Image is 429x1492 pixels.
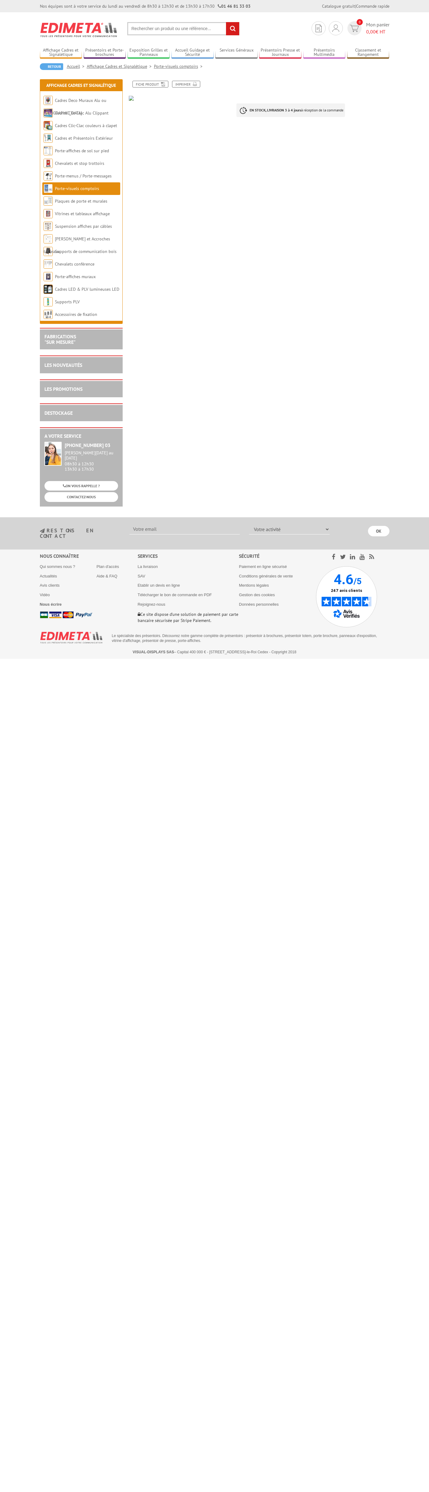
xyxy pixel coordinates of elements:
span: 0,00 [366,29,376,35]
img: Avis Vérifiés - 4.6 sur 5 - 247 avis clients [316,566,377,627]
div: [PERSON_NAME][DATE] au [DATE] [65,450,118,461]
img: newsletter.jpg [40,528,45,534]
a: Commande rapide [356,3,389,9]
a: Suspension affiches par câbles [55,223,112,229]
span: Mon panier [366,21,389,35]
img: Cadres LED & PLV lumineuses LED [44,285,53,294]
a: Cadres et Présentoirs Extérieur [55,135,113,141]
img: Porte-affiches muraux [44,272,53,281]
div: | [322,3,389,9]
a: Paiement en ligne sécurisé [239,564,287,569]
a: [PERSON_NAME] et Accroches tableaux [44,236,110,254]
a: Cadres Clic-Clac couleurs à clapet [55,123,117,128]
strong: EN STOCK, LIVRAISON 3 à 4 jours [250,108,301,112]
p: Ce site dispose d’une solution de paiement par carte bancaire sécurisée par Stripe Paiement. [138,611,239,624]
h2: A votre service [44,433,118,439]
a: Gestion des cookies [239,593,275,597]
a: LES PROMOTIONS [44,386,82,392]
a: Accessoires de fixation [55,312,97,317]
a: Actualités [40,574,57,578]
a: Cadres Deco Muraux Alu ou [GEOGRAPHIC_DATA] [44,98,106,116]
span: € HT [366,28,389,35]
a: Retour [40,63,63,70]
div: Nous connaître [40,553,138,560]
a: Catalogue gratuit [322,3,355,9]
span: 0 [357,19,363,25]
a: SAV [138,574,145,578]
a: Données personnelles [239,602,278,607]
a: Plaques de porte et murales [55,198,107,204]
a: Plan d'accès [97,564,119,569]
a: CONTACTEZ-NOUS [44,492,118,502]
a: Vitrines et tableaux affichage [55,211,110,216]
a: Services Généraux [215,48,258,58]
img: Vitrines et tableaux affichage [44,209,53,218]
div: 08h30 à 12h30 13h30 à 17h30 [65,450,118,472]
a: devis rapide 0 Mon panier 0,00€ HT [346,21,389,35]
strong: [PHONE_NUMBER] 03 [65,442,110,448]
a: Imprimer [172,81,200,87]
a: FABRICATIONS"Sur Mesure" [44,333,76,345]
img: Chevalets et stop trottoirs [44,159,53,168]
a: Chevalets et stop trottoirs [55,161,104,166]
a: Conditions générales de vente [239,574,293,578]
a: Affichage Cadres et Signalétique [40,48,82,58]
strong: VISUAL-DISPLAYS SAS [133,650,174,654]
img: Cadres Deco Muraux Alu ou Bois [44,96,53,105]
img: Accessoires de fixation [44,310,53,319]
h3: restons en contact [40,528,121,539]
p: à réception de la commande [236,103,345,117]
p: – Capital 400 000 € - [STREET_ADDRESS]-le-Roi Cedex - Copyright 2018 [45,650,384,654]
img: devis rapide [332,25,339,32]
a: Nous écrire [40,602,62,607]
img: Porte-visuels comptoirs [44,184,53,193]
a: LES NOUVEAUTÉS [44,362,82,368]
img: Plaques de porte et murales [44,196,53,206]
a: Télécharger le bon de commande en PDF [138,593,212,597]
a: Aide & FAQ [97,574,117,578]
img: devis rapide [316,25,322,32]
div: Nos équipes sont à votre service du lundi au vendredi de 8h30 à 12h30 et de 13h30 à 17h30 [40,3,251,9]
img: Porte-menus / Porte-messages [44,171,53,181]
a: Présentoirs Presse et Journaux [259,48,301,58]
a: Porte-menus / Porte-messages [55,173,112,179]
div: Services [138,553,239,560]
a: Qui sommes nous ? [40,564,75,569]
a: Chevalets conférence [55,261,94,267]
a: Porte-visuels comptoirs [55,186,99,191]
a: Cadres Clic-Clac Alu Clippant [55,110,109,116]
a: Affichage Cadres et Signalétique [46,83,116,88]
a: Supports de communication bois [55,249,117,254]
img: Chevalets conférence [44,259,53,269]
strong: 01 46 81 33 03 [218,3,251,9]
input: Votre email [129,524,240,534]
div: Sécurité [239,553,316,560]
img: Edimeta [40,18,118,41]
a: DESTOCKAGE [44,410,73,416]
a: Rejoignez-nous [138,602,165,607]
input: Rechercher un produit ou une référence... [127,22,239,35]
a: Cadres LED & PLV lumineuses LED [55,286,119,292]
a: Fiche produit [132,81,168,87]
a: Etablir un devis en ligne [138,583,180,588]
a: Exposition Grilles et Panneaux [128,48,170,58]
a: Accueil Guidage et Sécurité [171,48,214,58]
img: devis rapide [350,25,359,32]
img: widget-service.jpg [44,442,62,466]
a: Classement et Rangement [347,48,389,58]
a: Porte-visuels comptoirs [154,64,205,69]
img: Supports PLV [44,297,53,306]
input: rechercher [226,22,239,35]
a: Affichage Cadres et Signalétique [87,64,154,69]
img: Cimaises et Accroches tableaux [44,234,53,243]
a: Supports PLV [55,299,80,305]
img: Porte-affiches de sol sur pied [44,146,53,155]
img: Cadres et Présentoirs Extérieur [44,134,53,143]
a: Vidéo [40,593,50,597]
a: Présentoirs et Porte-brochures [84,48,126,58]
a: Porte-affiches de sol sur pied [55,148,109,153]
a: Porte-affiches muraux [55,274,96,279]
input: OK [368,526,389,536]
a: Avis clients [40,583,60,588]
